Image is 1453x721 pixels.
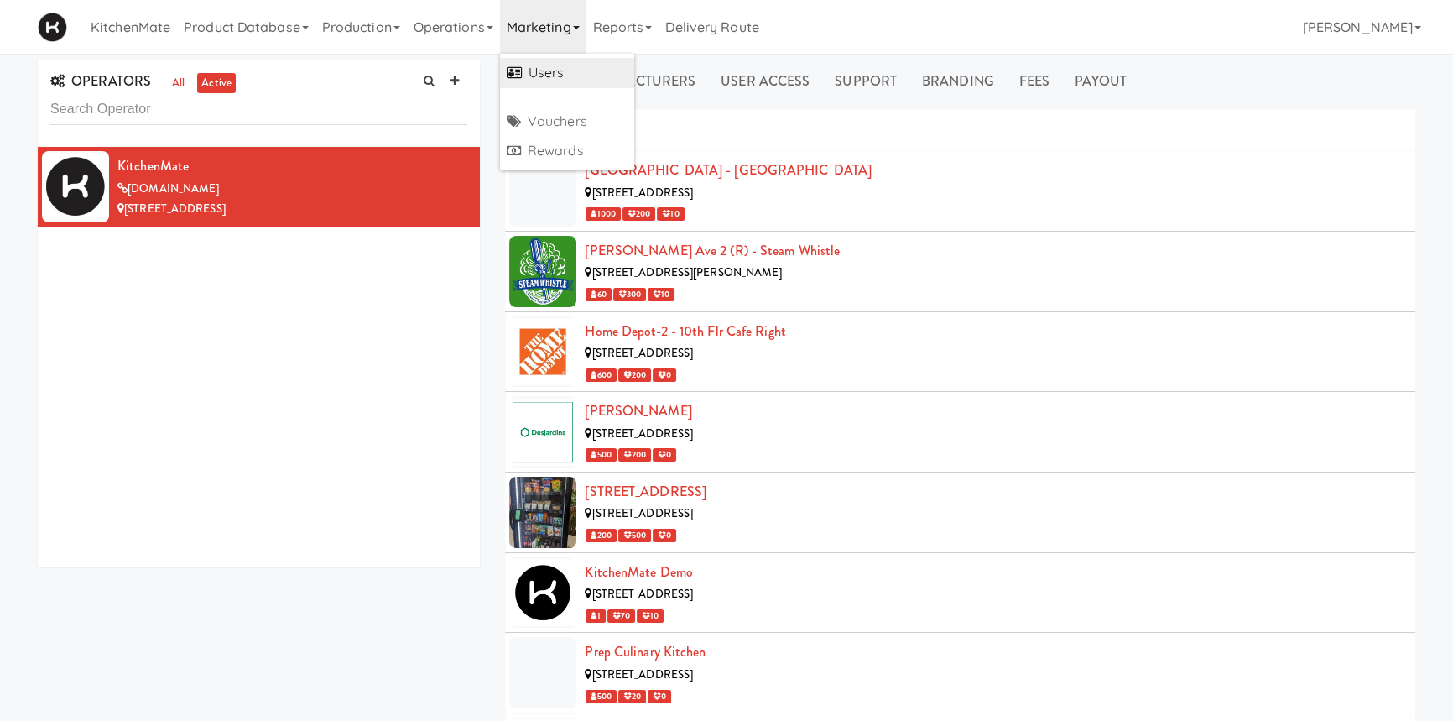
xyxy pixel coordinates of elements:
span: 300 [613,288,646,301]
a: [PERSON_NAME] Ave 2 (R) - Steam Whistle [585,241,840,260]
span: 0 [653,368,676,382]
span: 10 [648,288,674,301]
span: 0 [653,448,676,462]
a: Payout [1062,60,1139,102]
span: 200 [622,207,655,221]
a: Vouchers [500,107,634,137]
div: KitchenMate [117,154,467,179]
span: [STREET_ADDRESS] [591,666,693,682]
a: [GEOGRAPHIC_DATA] - [GEOGRAPHIC_DATA] [585,160,872,180]
a: Manufacturers [565,60,708,102]
input: Search Operator [50,94,467,125]
a: [STREET_ADDRESS] [585,482,706,501]
span: 10 [657,207,684,221]
span: 500 [586,448,616,462]
span: 500 [618,529,651,542]
span: [STREET_ADDRESS] [591,505,693,521]
span: 20 [618,690,646,703]
a: Support [822,60,909,102]
span: 200 [618,448,651,462]
a: Users [500,58,634,88]
span: 600 [586,368,616,382]
span: [STREET_ADDRESS] [591,185,693,201]
a: KitchenMate Demo [585,562,693,582]
span: 200 [586,529,616,542]
span: [DOMAIN_NAME] [128,180,219,196]
span: 1 [586,609,605,623]
a: [PERSON_NAME] [585,401,691,421]
span: 10 [637,609,664,623]
span: [STREET_ADDRESS][PERSON_NAME] [591,264,782,280]
img: Micromart [38,13,67,42]
span: 500 [586,690,616,703]
span: [STREET_ADDRESS] [591,426,693,441]
a: Branding [909,60,1007,102]
a: Rewards [500,136,634,166]
span: OPERATORS [50,71,151,91]
a: all [168,73,189,94]
span: [STREET_ADDRESS] [124,201,226,217]
a: Home Depot-2 - 10th Flr Cafe Right [585,321,785,341]
a: Fees [1007,60,1062,102]
span: 70 [607,609,635,623]
span: 0 [648,690,671,703]
li: KitchenMate[DOMAIN_NAME][STREET_ADDRESS] [38,147,480,227]
span: [STREET_ADDRESS] [591,345,693,361]
a: active [197,73,236,94]
span: 60 [586,288,611,301]
span: [STREET_ADDRESS] [591,586,693,602]
a: Prep Culinary Kitchen [585,642,706,661]
span: 0 [653,529,676,542]
a: User Access [708,60,822,102]
span: 200 [618,368,651,382]
span: 1000 [586,207,621,221]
